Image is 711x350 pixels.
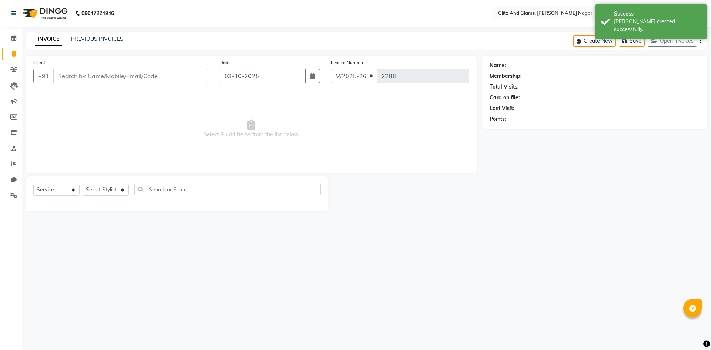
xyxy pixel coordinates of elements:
[619,35,645,47] button: Save
[81,3,114,24] b: 08047224946
[19,3,70,24] img: logo
[648,35,697,47] button: Open Invoices
[331,59,363,66] label: Invoice Number
[53,69,208,83] input: Search by Name/Mobile/Email/Code
[490,94,520,101] div: Card on file:
[490,72,522,80] div: Membership:
[71,36,123,42] a: PREVIOUS INVOICES
[33,59,45,66] label: Client
[220,59,230,66] label: Date
[490,115,506,123] div: Points:
[134,184,321,195] input: Search or Scan
[35,33,62,46] a: INVOICE
[573,35,616,47] button: Create New
[490,61,506,69] div: Name:
[490,104,514,112] div: Last Visit:
[33,69,54,83] button: +91
[614,18,701,33] div: Bill created successfully.
[33,92,469,166] span: Select & add items from the list below
[614,10,701,18] div: Success
[490,83,519,91] div: Total Visits:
